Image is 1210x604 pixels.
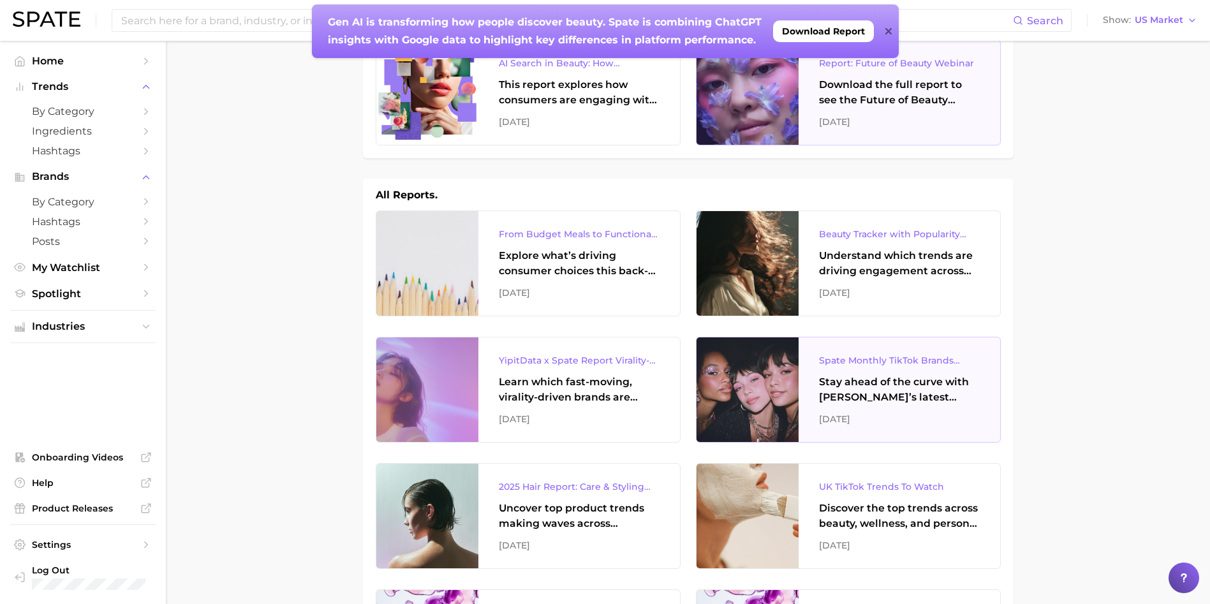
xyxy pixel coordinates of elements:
[10,51,156,71] a: Home
[499,538,660,553] div: [DATE]
[1027,15,1063,27] span: Search
[499,77,660,108] div: This report explores how consumers are engaging with AI-powered search tools — and what it means ...
[32,564,145,576] span: Log Out
[376,463,681,569] a: 2025 Hair Report: Care & Styling ProductsUncover top product trends making waves across platforms...
[696,40,1001,145] a: Report: Future of Beauty WebinarDownload the full report to see the Future of Beauty trends we un...
[376,40,681,145] a: AI Search in Beauty: How Consumers Are Using ChatGPT vs. Google SearchThis report explores how co...
[10,141,156,161] a: Hashtags
[499,479,660,494] div: 2025 Hair Report: Care & Styling Products
[376,337,681,443] a: YipitData x Spate Report Virality-Driven Brands Are Taking a Slice of the Beauty PieLearn which f...
[819,226,980,242] div: Beauty Tracker with Popularity Index
[376,210,681,316] a: From Budget Meals to Functional Snacks: Food & Beverage Trends Shaping Consumer Behavior This Sch...
[376,188,438,203] h1: All Reports.
[10,473,156,492] a: Help
[10,284,156,304] a: Spotlight
[696,337,1001,443] a: Spate Monthly TikTok Brands TrackerStay ahead of the curve with [PERSON_NAME]’s latest monthly tr...
[10,258,156,277] a: My Watchlist
[1103,17,1131,24] span: Show
[1135,17,1183,24] span: US Market
[32,125,134,137] span: Ingredients
[819,55,980,71] div: Report: Future of Beauty Webinar
[10,232,156,251] a: Posts
[819,501,980,531] div: Discover the top trends across beauty, wellness, and personal care on TikTok [GEOGRAPHIC_DATA].
[499,285,660,300] div: [DATE]
[120,10,1013,31] input: Search here for a brand, industry, or ingredient
[499,374,660,405] div: Learn which fast-moving, virality-driven brands are leading the pack, the risks of viral growth, ...
[32,105,134,117] span: by Category
[819,285,980,300] div: [DATE]
[32,321,134,332] span: Industries
[13,11,80,27] img: SPATE
[10,448,156,467] a: Onboarding Videos
[499,114,660,129] div: [DATE]
[819,411,980,427] div: [DATE]
[10,121,156,141] a: Ingredients
[32,216,134,228] span: Hashtags
[32,539,134,550] span: Settings
[10,561,156,594] a: Log out. Currently logged in with e-mail hicks.ll@pg.com.
[32,452,134,463] span: Onboarding Videos
[32,81,134,92] span: Trends
[32,145,134,157] span: Hashtags
[819,374,980,405] div: Stay ahead of the curve with [PERSON_NAME]’s latest monthly tracker, spotlighting the fastest-gro...
[10,317,156,336] button: Industries
[32,261,134,274] span: My Watchlist
[819,114,980,129] div: [DATE]
[10,212,156,232] a: Hashtags
[499,248,660,279] div: Explore what’s driving consumer choices this back-to-school season From budget-friendly meals to ...
[499,501,660,531] div: Uncover top product trends making waves across platforms — along with key insights into benefits,...
[819,538,980,553] div: [DATE]
[32,55,134,67] span: Home
[499,411,660,427] div: [DATE]
[32,477,134,489] span: Help
[696,463,1001,569] a: UK TikTok Trends To WatchDiscover the top trends across beauty, wellness, and personal care on Ti...
[696,210,1001,316] a: Beauty Tracker with Popularity IndexUnderstand which trends are driving engagement across platfor...
[32,196,134,208] span: by Category
[32,503,134,514] span: Product Releases
[819,77,980,108] div: Download the full report to see the Future of Beauty trends we unpacked during the webinar.
[10,499,156,518] a: Product Releases
[10,167,156,186] button: Brands
[10,192,156,212] a: by Category
[10,101,156,121] a: by Category
[32,171,134,182] span: Brands
[499,55,660,71] div: AI Search in Beauty: How Consumers Are Using ChatGPT vs. Google Search
[819,479,980,494] div: UK TikTok Trends To Watch
[819,248,980,279] div: Understand which trends are driving engagement across platforms in the skin, hair, makeup, and fr...
[819,353,980,368] div: Spate Monthly TikTok Brands Tracker
[32,235,134,247] span: Posts
[32,288,134,300] span: Spotlight
[499,353,660,368] div: YipitData x Spate Report Virality-Driven Brands Are Taking a Slice of the Beauty Pie
[499,226,660,242] div: From Budget Meals to Functional Snacks: Food & Beverage Trends Shaping Consumer Behavior This Sch...
[1100,12,1200,29] button: ShowUS Market
[10,535,156,554] a: Settings
[10,77,156,96] button: Trends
